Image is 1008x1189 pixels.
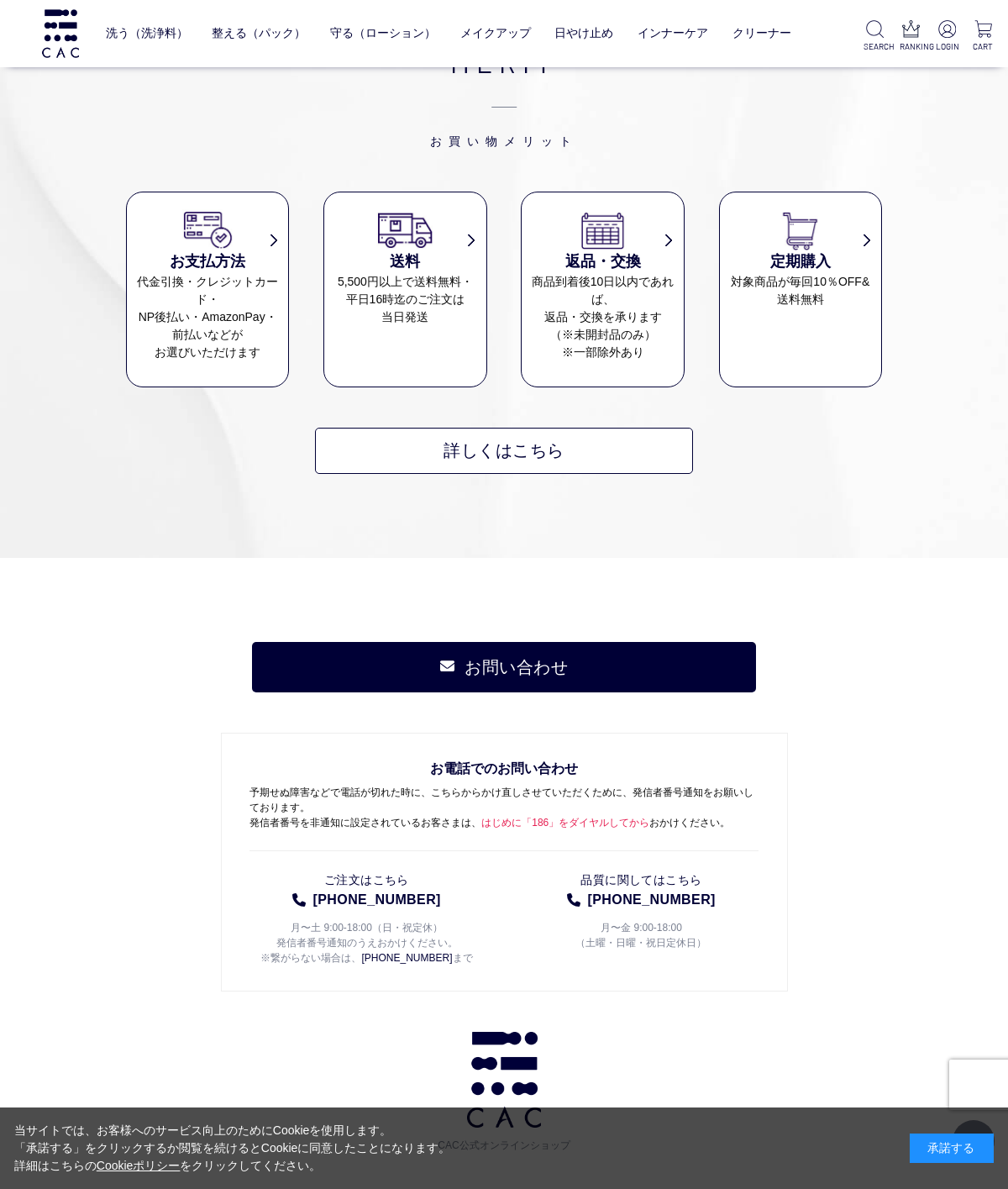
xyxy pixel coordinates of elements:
a: LOGIN [936,20,958,53]
h3: 返品・交換 [522,250,683,273]
h3: 送料 [324,250,486,273]
a: お支払方法 代金引換・クレジットカード・NP後払い・AmazonPay・前払いなどがお選びいただけます [127,209,288,361]
span: はじめに「186」をダイヤルしてから [481,817,649,829]
dd: 対象商品が毎回10％OFF& 送料無料 [720,273,881,308]
a: 洗う（洗浄料） [106,13,188,53]
div: 当サイトでは、お客様へのサービス向上のためにCookieを使用します。 「承諾する」をクリックするか閲覧を続けるとCookieに同意したことになります。 詳細はこちらの をクリックしてください。 [14,1122,451,1175]
h2: MERIT [126,42,882,150]
a: 整える（パック） [212,13,306,53]
a: 守る（ローション） [330,13,436,53]
dd: 商品到着後10日以内であれば、 返品・交換を承ります （※未開封品のみ） ※一部除外あり [522,273,683,361]
span: お買い物メリット [126,82,882,150]
a: メイクアップ [460,13,531,53]
a: 送料 5,500円以上で送料無料・平日16時迄のご注文は当日発送 [324,209,486,326]
a: CAC公式オンラインショップ [433,1032,575,1153]
div: 承諾する [910,1134,994,1163]
p: 月〜土 9:00-18:00（日・祝定休） 発信者番号通知のうえおかけください。 ※繋がらない場合は、 まで [249,910,484,965]
a: CART [972,20,995,53]
h3: 定期購入 [720,250,881,273]
dd: 代金引換・クレジットカード・ NP後払い・AmazonPay・ 前払いなどが お選びいただけます [127,273,288,361]
span: お電話でのお問い合わせ [249,759,759,785]
a: インナーケア [638,13,708,53]
a: RANKING [900,20,922,53]
a: クリーナー [732,13,791,53]
img: logo [39,9,81,57]
p: SEARCH [864,40,886,53]
a: Cookieポリシー [97,1159,181,1172]
a: 定期購入 対象商品が毎回10％OFF&送料無料 [720,209,881,308]
p: 月〜金 9:00-18:00 （土曜・日曜・祝日定休日） [524,910,759,950]
a: 詳しくはこちら [315,428,693,474]
p: RANKING [900,40,922,53]
p: LOGIN [936,40,958,53]
h3: お支払方法 [127,250,288,273]
a: 日やけ止め [554,13,613,53]
p: 予期せぬ障害などで電話が切れた時に、こちらからかけ直しさせていただくために、発信者番号通知をお願いしております。 発信者番号を非通知に設定されているお客さまは、 おかけください。 [249,759,759,851]
dd: 5,500円以上で送料無料・ 平日16時迄のご注文は 当日発送 [324,273,486,326]
a: 返品・交換 商品到着後10日以内であれば、返品・交換を承ります（※未開封品のみ）※一部除外あり [522,209,683,361]
a: お問い合わせ [252,642,756,692]
a: SEARCH [864,20,886,53]
p: CART [972,40,995,53]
